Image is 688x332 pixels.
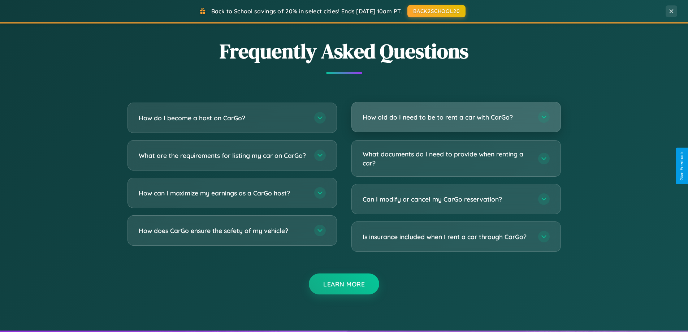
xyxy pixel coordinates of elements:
span: Back to School savings of 20% in select cities! Ends [DATE] 10am PT. [211,8,402,15]
h3: What documents do I need to provide when renting a car? [363,150,531,167]
h3: Can I modify or cancel my CarGo reservation? [363,195,531,204]
button: Learn More [309,273,379,294]
h2: Frequently Asked Questions [127,37,561,65]
button: BACK2SCHOOL20 [407,5,466,17]
h3: What are the requirements for listing my car on CarGo? [139,151,307,160]
h3: Is insurance included when I rent a car through CarGo? [363,232,531,241]
div: Give Feedback [679,151,684,181]
h3: How old do I need to be to rent a car with CarGo? [363,113,531,122]
h3: How does CarGo ensure the safety of my vehicle? [139,226,307,235]
h3: How can I maximize my earnings as a CarGo host? [139,189,307,198]
h3: How do I become a host on CarGo? [139,113,307,122]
